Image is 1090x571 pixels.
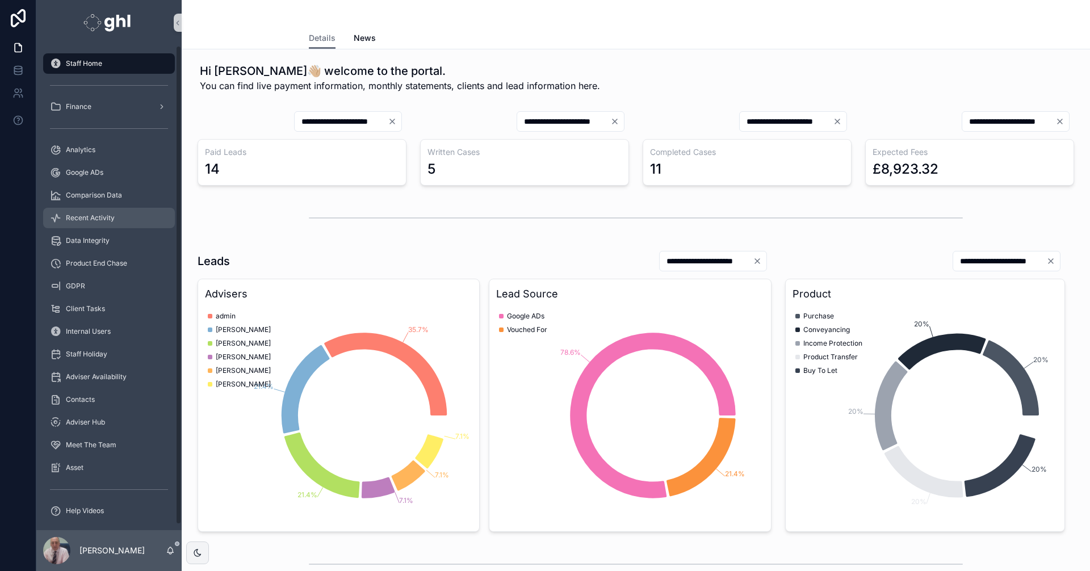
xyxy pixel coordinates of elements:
span: Finance [66,102,91,111]
tspan: 21.4% [254,382,274,391]
span: Asset [66,463,83,472]
a: Contacts [43,389,175,410]
span: [PERSON_NAME] [216,352,271,362]
div: 5 [427,160,435,178]
span: Google ADs [507,312,544,321]
tspan: 20% [914,320,929,328]
p: [PERSON_NAME] [79,545,145,556]
a: Adviser Hub [43,412,175,433]
span: [PERSON_NAME] [216,380,271,389]
div: chart [496,307,764,524]
tspan: 20% [1032,465,1047,473]
a: Comparison Data [43,185,175,205]
img: App logo [83,14,134,32]
span: Staff Holiday [66,350,107,359]
span: [PERSON_NAME] [216,325,271,334]
h1: Hi [PERSON_NAME]👋🏼 welcome to the portal. [200,63,600,79]
a: Data Integrity [43,230,175,251]
button: Clear [753,257,766,266]
span: Buy To Let [803,366,837,375]
span: Contacts [66,395,95,404]
span: Staff Home [66,59,102,68]
span: Data Integrity [66,236,110,245]
button: Clear [1046,257,1060,266]
a: Staff Home [43,53,175,74]
span: [PERSON_NAME] [216,339,271,348]
tspan: 20% [1033,355,1049,364]
span: Product End Chase [66,259,127,268]
span: Google ADs [66,168,103,177]
div: £8,923.32 [873,160,938,178]
tspan: 21.4% [725,469,745,478]
span: Internal Users [66,327,111,336]
span: admin [216,312,236,321]
h3: Paid Leads [205,146,399,158]
tspan: 35.7% [408,325,429,334]
span: Conveyancing [803,325,850,334]
tspan: 7.1% [435,471,449,479]
a: Staff Holiday [43,344,175,364]
span: Details [309,32,336,44]
h3: Expected Fees [873,146,1067,158]
span: Analytics [66,145,95,154]
span: Help Videos [66,506,104,515]
button: Clear [833,117,846,126]
a: Product End Chase [43,253,175,274]
tspan: 20% [848,407,863,415]
div: scrollable content [36,45,182,530]
span: Meet The Team [66,440,116,450]
a: Recent Activity [43,208,175,228]
tspan: 7.1% [455,432,469,440]
span: Adviser Hub [66,418,105,427]
tspan: 78.6% [561,348,581,356]
span: GDPR [66,282,85,291]
button: Clear [610,117,624,126]
a: Asset [43,457,175,478]
span: Purchase [803,312,834,321]
span: Comparison Data [66,191,122,200]
h3: Advisers [205,286,472,302]
tspan: 7.1% [399,496,413,505]
span: Product Transfer [803,352,858,362]
a: Internal Users [43,321,175,342]
h3: Lead Source [496,286,764,302]
h1: Leads [198,253,230,269]
span: Recent Activity [66,213,115,222]
button: Clear [1055,117,1069,126]
a: Google ADs [43,162,175,183]
a: Adviser Availability [43,367,175,387]
span: Income Protection [803,339,862,348]
a: Details [309,28,336,49]
button: Clear [388,117,401,126]
span: News [354,32,376,44]
div: chart [205,307,472,524]
h3: Product [793,286,1058,302]
a: Help Videos [43,501,175,521]
a: Finance [43,96,175,117]
div: 14 [205,160,220,178]
div: chart [793,307,1058,524]
span: Vouched For [507,325,547,334]
a: Analytics [43,140,175,160]
span: Adviser Availability [66,372,127,381]
span: Client Tasks [66,304,105,313]
span: [PERSON_NAME] [216,366,271,375]
a: Client Tasks [43,299,175,319]
h3: Completed Cases [650,146,844,158]
span: You can find live payment information, monthly statements, clients and lead information here. [200,79,600,93]
a: Meet The Team [43,435,175,455]
a: News [354,28,376,51]
tspan: 21.4% [297,490,317,499]
div: 11 [650,160,661,178]
tspan: 20% [911,497,927,506]
h3: Written Cases [427,146,622,158]
a: GDPR [43,276,175,296]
